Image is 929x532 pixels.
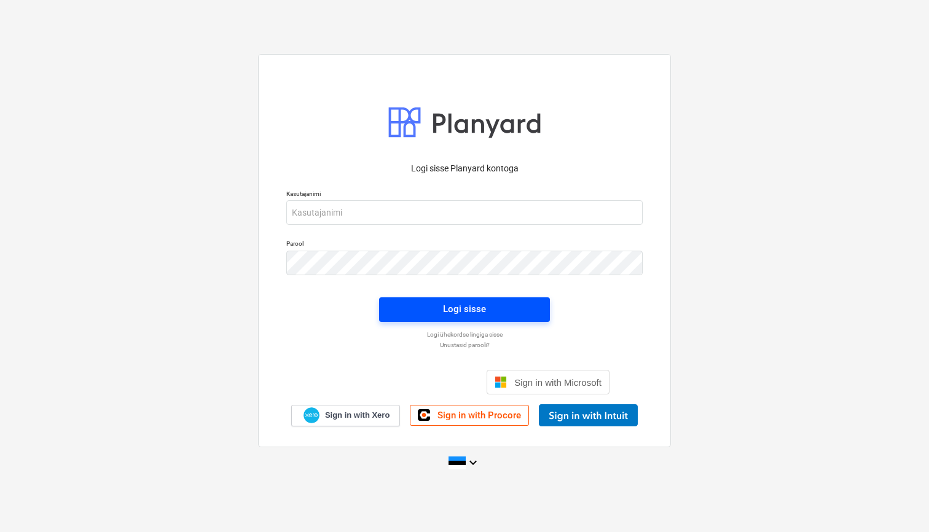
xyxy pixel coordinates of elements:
[514,377,602,388] span: Sign in with Microsoft
[286,162,643,175] p: Logi sisse Planyard kontoga
[443,301,486,317] div: Logi sisse
[280,331,649,338] a: Logi ühekordse lingiga sisse
[325,410,390,421] span: Sign in with Xero
[466,455,480,470] i: keyboard_arrow_down
[437,410,521,421] span: Sign in with Procore
[291,405,401,426] a: Sign in with Xero
[286,190,643,200] p: Kasutajanimi
[379,297,550,322] button: Logi sisse
[313,369,483,396] iframe: Sisselogimine Google'i nupu abil
[286,200,643,225] input: Kasutajanimi
[280,341,649,349] a: Unustasid parooli?
[286,240,643,250] p: Parool
[410,405,529,426] a: Sign in with Procore
[495,376,507,388] img: Microsoft logo
[304,407,319,424] img: Xero logo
